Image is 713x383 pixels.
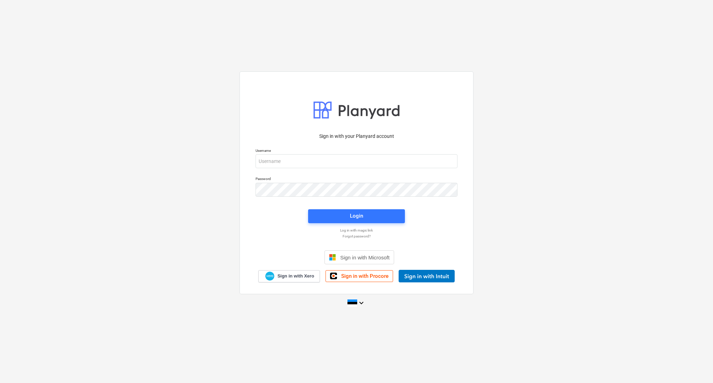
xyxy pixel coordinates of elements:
[350,211,363,220] div: Login
[265,272,274,281] img: Xero logo
[256,133,457,140] p: Sign in with your Planyard account
[329,254,336,261] img: Microsoft logo
[258,270,320,282] a: Sign in with Xero
[308,209,405,223] button: Login
[256,148,457,154] p: Username
[340,255,390,260] span: Sign in with Microsoft
[252,234,461,239] a: Forgot password?
[277,273,314,279] span: Sign in with Xero
[256,177,457,182] p: Password
[256,154,457,168] input: Username
[252,228,461,233] a: Log in with magic link
[357,299,366,307] i: keyboard_arrow_down
[326,270,393,282] a: Sign in with Procore
[341,273,389,279] span: Sign in with Procore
